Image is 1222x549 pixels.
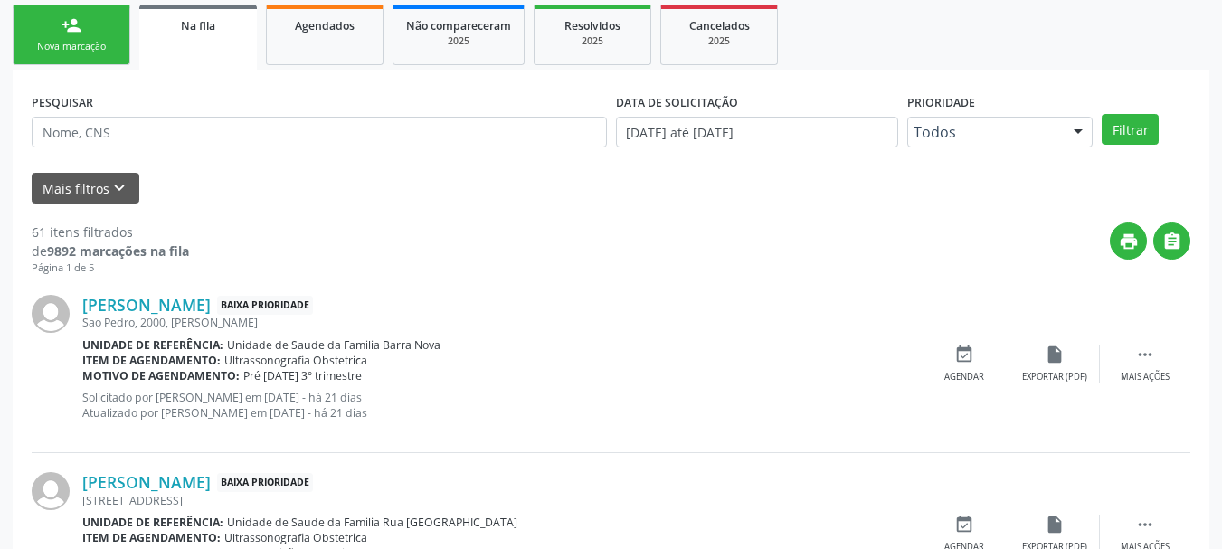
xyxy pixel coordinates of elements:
img: img [32,295,70,333]
div: Página 1 de 5 [32,260,189,276]
b: Unidade de referência: [82,337,223,353]
i: event_available [954,515,974,535]
input: Selecione um intervalo [616,117,899,147]
span: Agendados [295,18,355,33]
div: 2025 [406,34,511,48]
span: Todos [914,123,1056,141]
span: Ultrassonografia Obstetrica [224,353,367,368]
span: Pré [DATE] 3° trimestre [243,368,362,383]
div: Mais ações [1121,371,1170,383]
div: Exportar (PDF) [1022,371,1087,383]
span: Baixa Prioridade [217,296,313,315]
div: [STREET_ADDRESS] [82,493,919,508]
a: [PERSON_NAME] [82,472,211,492]
a: [PERSON_NAME] [82,295,211,315]
span: Resolvidos [564,18,620,33]
i:  [1162,232,1182,251]
span: Na fila [181,18,215,33]
div: 2025 [547,34,638,48]
div: 2025 [674,34,764,48]
div: person_add [62,15,81,35]
label: DATA DE SOLICITAÇÃO [616,89,738,117]
b: Item de agendamento: [82,530,221,545]
span: Unidade de Saude da Familia Rua [GEOGRAPHIC_DATA] [227,515,517,530]
div: Agendar [944,371,984,383]
span: Ultrassonografia Obstetrica [224,530,367,545]
i:  [1135,515,1155,535]
b: Unidade de referência: [82,515,223,530]
i: print [1119,232,1139,251]
span: Baixa Prioridade [217,473,313,492]
button: Mais filtroskeyboard_arrow_down [32,173,139,204]
div: 61 itens filtrados [32,222,189,241]
div: Sao Pedro, 2000, [PERSON_NAME] [82,315,919,330]
i: insert_drive_file [1045,515,1065,535]
span: Não compareceram [406,18,511,33]
span: Unidade de Saude da Familia Barra Nova [227,337,440,353]
b: Item de agendamento: [82,353,221,368]
label: Prioridade [907,89,975,117]
i:  [1135,345,1155,364]
div: Nova marcação [26,40,117,53]
b: Motivo de agendamento: [82,368,240,383]
strong: 9892 marcações na fila [47,242,189,260]
img: img [32,472,70,510]
button:  [1153,222,1190,260]
i: event_available [954,345,974,364]
div: de [32,241,189,260]
p: Solicitado por [PERSON_NAME] em [DATE] - há 21 dias Atualizado por [PERSON_NAME] em [DATE] - há 2... [82,390,919,421]
i: keyboard_arrow_down [109,178,129,198]
i: insert_drive_file [1045,345,1065,364]
span: Cancelados [689,18,750,33]
label: PESQUISAR [32,89,93,117]
button: Filtrar [1102,114,1159,145]
input: Nome, CNS [32,117,607,147]
button: print [1110,222,1147,260]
